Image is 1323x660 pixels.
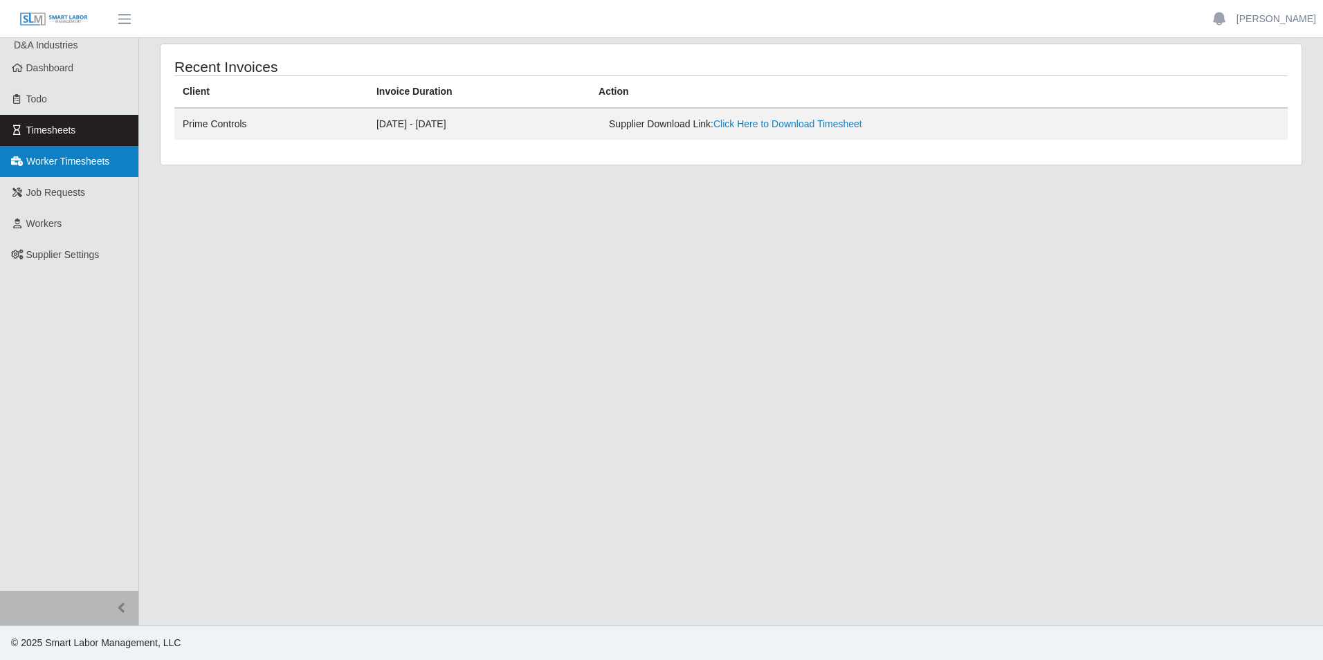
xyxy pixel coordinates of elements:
[26,93,47,104] span: Todo
[19,12,89,27] img: SLM Logo
[14,39,78,51] span: D&A Industries
[26,249,100,260] span: Supplier Settings
[368,76,590,109] th: Invoice Duration
[26,156,109,167] span: Worker Timesheets
[26,125,76,136] span: Timesheets
[26,218,62,229] span: Workers
[609,117,1042,131] div: Supplier Download Link:
[11,637,181,648] span: © 2025 Smart Labor Management, LLC
[713,118,862,129] a: Click Here to Download Timesheet
[26,62,74,73] span: Dashboard
[26,187,86,198] span: Job Requests
[174,58,626,75] h4: Recent Invoices
[174,76,368,109] th: Client
[590,76,1288,109] th: Action
[368,108,590,140] td: [DATE] - [DATE]
[174,108,368,140] td: Prime Controls
[1237,12,1316,26] a: [PERSON_NAME]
